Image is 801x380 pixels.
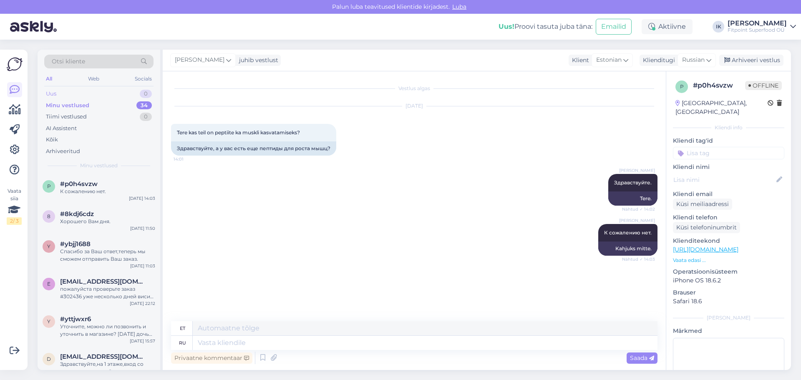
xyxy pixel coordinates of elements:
span: Nähtud ✓ 14:02 [622,206,655,212]
div: Küsi telefoninumbrit [673,222,740,233]
a: [URL][DOMAIN_NAME] [673,246,738,253]
div: 0 [140,90,152,98]
div: Arhiveeritud [46,147,80,156]
span: daisy.jarvi@gmail.com [60,353,147,360]
p: Kliendi nimi [673,163,784,171]
img: Askly Logo [7,56,23,72]
span: Nähtud ✓ 14:03 [622,256,655,262]
div: Vestlus algas [171,85,657,92]
span: y [47,243,50,249]
div: [DATE] 22:12 [130,300,155,307]
span: #8kdj6cdz [60,210,94,218]
span: d [47,356,51,362]
div: Proovi tasuta juba täna: [499,22,592,32]
span: [PERSON_NAME] [175,55,224,65]
div: [GEOGRAPHIC_DATA], [GEOGRAPHIC_DATA] [675,99,768,116]
div: 0 [140,113,152,121]
span: p [47,183,51,189]
input: Lisa tag [673,147,784,159]
div: et [180,321,185,335]
div: Socials [133,73,154,84]
p: Märkmed [673,327,784,335]
div: 2 / 3 [7,217,22,225]
div: пожалуйста проверьте заказ #302436 уже несколько дней висит в статусе "обрабатывает" а обычно на ... [60,285,155,300]
div: # p0h4svzw [693,81,745,91]
div: Privaatne kommentaar [171,352,252,364]
p: Kliendi email [673,190,784,199]
span: #ybjj1688 [60,240,91,248]
span: 8 [47,213,50,219]
span: К сожалению нет. [604,229,652,236]
span: Saada [630,354,654,362]
p: Klienditeekond [673,237,784,245]
div: Спасибо за Ваш ответ,теперь мы сможем отправить Ваш заказ. [60,248,155,263]
span: e [47,281,50,287]
div: Vaata siia [7,187,22,225]
div: [PERSON_NAME] [728,20,787,27]
div: Уточните, можно ли позвонить и уточнить в магазине? [DATE] дочь хотела купить, но на месте сказал... [60,323,155,338]
div: IK [713,21,724,33]
div: Kahjuks mitte. [598,242,657,256]
div: Aktiivne [642,19,693,34]
span: Luba [450,3,469,10]
div: All [44,73,54,84]
div: Хорошего Вам дня. [60,218,155,225]
input: Lisa nimi [673,175,775,184]
p: Operatsioonisüsteem [673,267,784,276]
div: [DATE] 11:03 [130,263,155,269]
div: ru [179,336,186,350]
div: Kõik [46,136,58,144]
span: Otsi kliente [52,57,85,66]
div: [DATE] 11:50 [130,225,155,232]
div: AI Assistent [46,124,77,133]
span: Offline [745,81,782,90]
div: 34 [136,101,152,110]
span: Tere kas teil on peptiite ka muskli kasvatamiseks? [177,129,300,136]
div: Tere. [608,191,657,206]
span: Estonian [596,55,622,65]
div: К сожалению нет. [60,188,155,195]
div: Tiimi vestlused [46,113,87,121]
span: 14:01 [174,156,205,162]
p: Kliendi tag'id [673,136,784,145]
span: Minu vestlused [80,162,118,169]
span: #yttjwxr6 [60,315,91,323]
span: Russian [682,55,705,65]
div: [DATE] 15:57 [130,338,155,344]
div: Klient [569,56,589,65]
button: Emailid [596,19,632,35]
div: Здравствуйте, а у вас есть еще пептиды для роста мышц? [171,141,336,156]
p: iPhone OS 18.6.2 [673,276,784,285]
span: [PERSON_NAME] [619,167,655,174]
p: Vaata edasi ... [673,257,784,264]
div: [DATE] 14:03 [129,195,155,201]
b: Uus! [499,23,514,30]
span: Здравствуйте. [614,179,652,186]
div: Küsi meiliaadressi [673,199,732,210]
span: y [47,318,50,325]
div: Web [86,73,101,84]
div: Arhiveeri vestlus [719,55,783,66]
div: Здравствуйте,на 1 этаже,вход со стороны атриума. Около автоматов смартпост [60,360,155,375]
div: [DATE] [171,102,657,110]
span: #p0h4svzw [60,180,98,188]
div: Uus [46,90,56,98]
div: juhib vestlust [236,56,278,65]
div: Minu vestlused [46,101,89,110]
span: p [680,83,684,90]
p: Safari 18.6 [673,297,784,306]
p: Kliendi telefon [673,213,784,222]
div: Klienditugi [640,56,675,65]
div: [PERSON_NAME] [673,314,784,322]
div: Kliendi info [673,124,784,131]
a: [PERSON_NAME]Fitpoint Superfood OÜ [728,20,796,33]
span: e59006961@gmail.com [60,278,147,285]
p: Brauser [673,288,784,297]
span: [PERSON_NAME] [619,217,655,224]
div: Fitpoint Superfood OÜ [728,27,787,33]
